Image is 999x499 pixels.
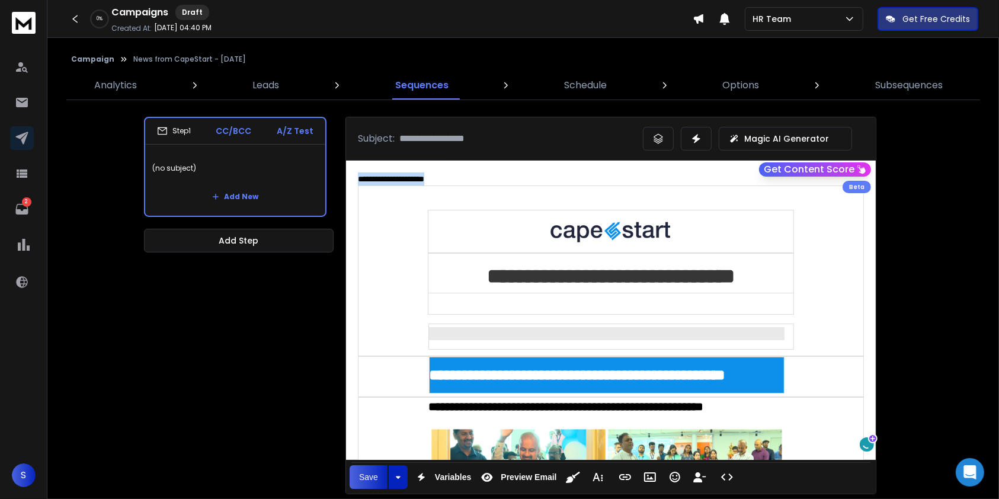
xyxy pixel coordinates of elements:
p: Subject: [358,132,395,146]
p: Get Free Credits [902,13,970,25]
button: S [12,463,36,487]
a: Leads [245,71,286,100]
button: Variables [410,465,474,489]
span: Variables [433,472,474,482]
a: Options [716,71,767,100]
p: HR Team [753,13,796,25]
div: Beta [843,181,871,193]
p: Analytics [94,78,137,92]
button: Add Step [144,229,334,252]
p: Sequences [395,78,449,92]
div: Step 1 [157,126,191,136]
p: News from CapeStart - [DATE] [133,55,246,64]
h1: Campaigns [111,5,168,20]
button: Preview Email [476,465,559,489]
p: Schedule [564,78,607,92]
p: CC/BCC [216,125,252,137]
button: Code View [716,465,738,489]
a: Analytics [87,71,144,100]
span: Preview Email [498,472,559,482]
a: Sequences [388,71,456,100]
button: Insert Link (Ctrl+K) [614,465,636,489]
div: Open Intercom Messenger [956,458,984,487]
button: Get Free Credits [878,7,978,31]
button: More Text [587,465,609,489]
a: 2 [10,197,34,221]
button: Emoticons [664,465,686,489]
p: 2 [22,197,31,207]
button: Get Content Score [759,162,871,177]
button: Insert Unsubscribe Link [689,465,711,489]
button: Campaign [71,55,114,64]
p: Magic AI Generator [744,133,829,145]
li: Step1CC/BCCA/Z Test(no subject)Add New [144,117,326,217]
a: Subsequences [868,71,950,100]
div: Draft [175,5,209,20]
p: A/Z Test [277,125,313,137]
p: [DATE] 04:40 PM [154,23,212,33]
button: Save [350,465,388,489]
button: Magic AI Generator [719,127,852,151]
p: 0 % [97,15,103,23]
p: Created At: [111,24,152,33]
p: (no subject) [152,152,318,185]
p: Subsequences [875,78,943,92]
a: Schedule [557,71,614,100]
p: Leads [252,78,279,92]
ga: Rephrase [869,435,876,442]
img: logo [12,12,36,34]
button: Add New [203,185,268,209]
button: Clean HTML [562,465,584,489]
p: Options [723,78,760,92]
